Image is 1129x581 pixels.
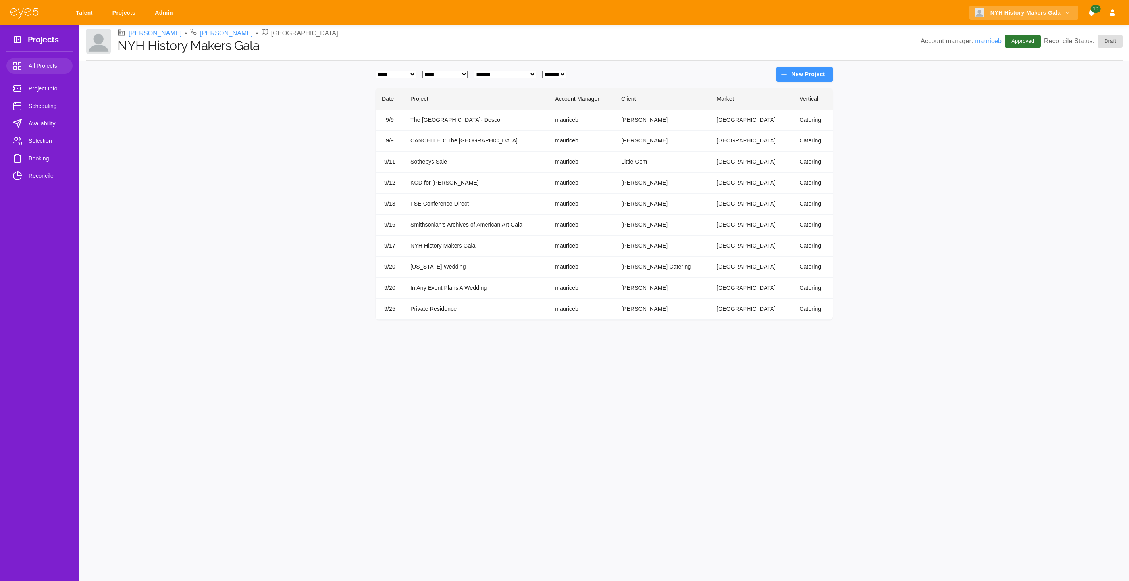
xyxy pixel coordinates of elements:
[129,29,182,38] a: [PERSON_NAME]
[118,38,921,53] h1: NYH History Makers Gala
[710,152,793,173] td: [GEOGRAPHIC_DATA]
[107,6,143,20] a: Projects
[382,305,398,314] div: 9/25
[710,131,793,152] td: [GEOGRAPHIC_DATA]
[404,131,549,152] td: CANCELLED: The [GEOGRAPHIC_DATA]
[615,173,710,194] td: [PERSON_NAME]
[382,137,398,145] div: 9/9
[710,299,793,320] td: [GEOGRAPHIC_DATA]
[793,278,833,299] td: Catering
[71,6,101,20] a: Talent
[29,84,66,93] span: Project Info
[382,284,398,292] div: 9/20
[404,257,549,278] td: [US_STATE] Wedding
[710,88,793,110] th: Market
[382,242,398,250] div: 9/17
[256,29,258,38] li: •
[1100,37,1121,45] span: Draft
[549,278,615,299] td: mauriceb
[29,171,66,181] span: Reconcile
[710,194,793,215] td: [GEOGRAPHIC_DATA]
[549,257,615,278] td: mauriceb
[28,35,59,47] h3: Projects
[793,257,833,278] td: Catering
[382,263,398,271] div: 9/20
[549,88,615,110] th: Account Manager
[710,215,793,236] td: [GEOGRAPHIC_DATA]
[793,215,833,236] td: Catering
[615,110,710,131] td: [PERSON_NAME]
[404,110,549,131] td: The [GEOGRAPHIC_DATA]- Desco
[271,29,338,38] p: [GEOGRAPHIC_DATA]
[382,158,398,166] div: 9/11
[185,29,187,38] li: •
[615,152,710,173] td: Little Gem
[382,200,398,208] div: 9/13
[710,236,793,257] td: [GEOGRAPHIC_DATA]
[975,38,1002,44] a: mauriceb
[29,136,66,146] span: Selection
[615,131,710,152] td: [PERSON_NAME]
[6,133,73,149] a: Selection
[710,173,793,194] td: [GEOGRAPHIC_DATA]
[615,215,710,236] td: [PERSON_NAME]
[1090,5,1100,13] span: 10
[404,215,549,236] td: Smithsonian's Archives of American Art Gala
[615,88,710,110] th: Client
[793,152,833,173] td: Catering
[6,115,73,131] a: Availability
[793,131,833,152] td: Catering
[549,173,615,194] td: mauriceb
[382,179,398,187] div: 9/12
[549,215,615,236] td: mauriceb
[404,236,549,257] td: NYH History Makers Gala
[793,88,833,110] th: Vertical
[921,37,1002,46] p: Account manager:
[793,299,833,320] td: Catering
[776,67,833,82] button: New Project
[549,194,615,215] td: mauriceb
[615,299,710,320] td: [PERSON_NAME]
[793,110,833,131] td: Catering
[404,299,549,320] td: Private Residence
[710,110,793,131] td: [GEOGRAPHIC_DATA]
[710,278,793,299] td: [GEOGRAPHIC_DATA]
[793,173,833,194] td: Catering
[382,116,398,125] div: 9/9
[29,154,66,163] span: Booking
[969,6,1078,20] button: NYH History Makers Gala
[404,152,549,173] td: Sothebys Sale
[615,257,710,278] td: [PERSON_NAME] Catering
[6,58,73,74] a: All Projects
[975,8,984,17] img: Client logo
[404,88,549,110] th: Project
[404,194,549,215] td: FSE Conference Direct
[549,131,615,152] td: mauriceb
[6,168,73,184] a: Reconcile
[1085,6,1099,20] button: Notifications
[615,194,710,215] td: [PERSON_NAME]
[404,278,549,299] td: In Any Event Plans A Wedding
[549,299,615,320] td: mauriceb
[6,98,73,114] a: Scheduling
[150,6,181,20] a: Admin
[793,236,833,257] td: Catering
[200,29,253,38] a: [PERSON_NAME]
[404,173,549,194] td: KCD for [PERSON_NAME]
[1044,35,1123,48] p: Reconcile Status:
[615,236,710,257] td: [PERSON_NAME]
[382,221,398,229] div: 9/16
[86,29,111,54] img: Client logo
[549,110,615,131] td: mauriceb
[29,101,66,111] span: Scheduling
[710,257,793,278] td: [GEOGRAPHIC_DATA]
[6,81,73,96] a: Project Info
[793,194,833,215] td: Catering
[6,150,73,166] a: Booking
[376,88,404,110] th: Date
[1007,37,1039,45] span: Approved
[615,278,710,299] td: [PERSON_NAME]
[549,152,615,173] td: mauriceb
[29,119,66,128] span: Availability
[29,61,66,71] span: All Projects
